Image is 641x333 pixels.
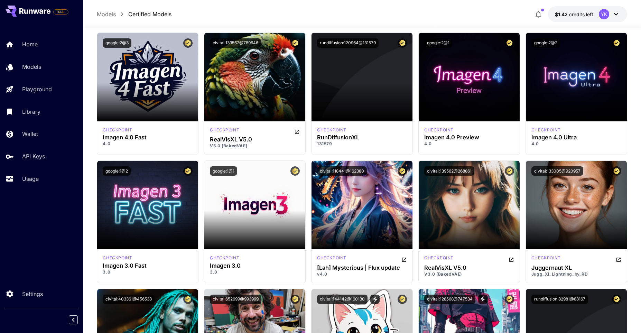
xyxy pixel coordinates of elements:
button: Open in CivitAI [616,255,621,263]
p: Settings [22,290,43,298]
h3: RealVisXL V5.0 [424,265,514,271]
div: SDXL Lightning [531,255,561,263]
p: Library [22,108,40,116]
nav: breadcrumb [97,10,171,18]
button: civitai:139562@789646 [210,38,261,48]
h3: [Lah] Mysterious | Flux update [317,265,407,271]
h3: Imagen 4.0 Fast [103,134,193,141]
div: SDXL 1.0 [210,127,239,135]
button: Certified Model – Vetted for best performance and includes a commercial license. [290,295,300,304]
h3: Imagen 3.0 Fast [103,262,193,269]
p: checkpoint [424,255,454,261]
div: SDXL 1.0 [317,255,346,263]
button: civitai:652699@993999 [210,295,261,304]
p: 3.0 [210,269,300,275]
p: API Keys [22,152,45,160]
p: Playground [22,85,52,93]
p: 4.0 [424,141,514,147]
button: Certified Model – Vetted for best performance and includes a commercial license. [612,295,621,304]
button: Certified Model – Vetted for best performance and includes a commercial license. [183,38,193,48]
button: civitai:133005@920957 [531,166,583,176]
button: Certified Model – Vetted for best performance and includes a commercial license. [505,38,514,48]
h3: Imagen 3.0 [210,262,300,269]
span: credits left [569,11,593,17]
button: google:1@2 [103,166,131,176]
span: Add your payment card to enable full platform functionality. [53,8,68,16]
h3: RealVisXL V5.0 [210,136,300,143]
div: imagen4ultra [531,127,561,133]
button: Certified Model – Vetted for best performance and includes a commercial license. [398,295,407,304]
div: imagen4preview [424,127,454,133]
button: google:2@1 [424,38,452,48]
p: checkpoint [317,127,346,133]
button: Certified Model – Vetted for best performance and includes a commercial license. [612,38,621,48]
button: Certified Model – Vetted for best performance and includes a commercial license. [290,38,300,48]
button: google:2@2 [531,38,560,48]
p: Home [22,40,38,48]
button: Certified Model – Vetted for best performance and includes a commercial license. [505,295,514,304]
button: Open in CivitAI [401,255,407,263]
button: Collapse sidebar [69,315,78,324]
p: checkpoint [317,255,346,261]
h3: Imagen 4.0 Preview [424,134,514,141]
p: checkpoint [103,127,132,133]
h3: RunDiffusionXL [317,134,407,141]
button: rundiffusion:120964@131579 [317,38,379,48]
button: Certified Model – Vetted for best performance and includes a commercial license. [183,295,193,304]
button: civitai:403361@456538 [103,295,155,304]
div: imagen3 [210,255,239,261]
button: Certified Model – Vetted for best performance and includes a commercial license. [612,166,621,176]
p: checkpoint [531,255,561,261]
div: SDXL 1.0 [424,255,454,263]
p: 4.0 [103,141,193,147]
button: civitai:144142@160130 [317,295,368,304]
p: 131579 [317,141,407,147]
button: $1.4169YK [548,6,627,22]
button: civitai:128568@747534 [424,295,475,304]
h3: Imagen 4.0 Ultra [531,134,621,141]
button: civitai:118441@162380 [317,166,367,176]
p: 4.0 [531,141,621,147]
p: checkpoint [210,255,239,261]
p: checkpoint [531,127,561,133]
button: Certified Model – Vetted for best performance and includes a commercial license. [398,38,407,48]
a: Models [97,10,116,18]
p: Certified Models [128,10,171,18]
button: google:2@3 [103,38,131,48]
div: imagen4fast [103,127,132,133]
button: rundiffusion:82981@88167 [531,295,588,304]
p: checkpoint [103,255,132,261]
button: View trigger words [478,295,487,304]
div: SDXL 1.0 [317,127,346,133]
button: Certified Model – Vetted for best performance and includes a commercial license. [183,166,193,176]
p: v4.0 [317,271,407,277]
button: civitai:139562@268861 [424,166,474,176]
h3: Juggernaut XL [531,265,621,271]
span: $1.42 [555,11,569,17]
p: Usage [22,175,39,183]
div: YK [599,9,609,19]
button: Certified Model – Vetted for best performance and includes a commercial license. [290,166,300,176]
button: Certified Model – Vetted for best performance and includes a commercial license. [505,166,514,176]
button: Open in CivitAI [509,255,514,263]
button: View trigger words [370,295,380,304]
p: 3.0 [103,269,193,275]
button: Open in CivitAI [294,127,300,135]
p: Wallet [22,130,38,138]
div: imagen3fast [103,255,132,261]
p: checkpoint [424,127,454,133]
div: Collapse sidebar [74,314,83,326]
button: google:1@1 [210,166,237,176]
p: checkpoint [210,127,239,133]
div: $1.4169 [555,11,593,18]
